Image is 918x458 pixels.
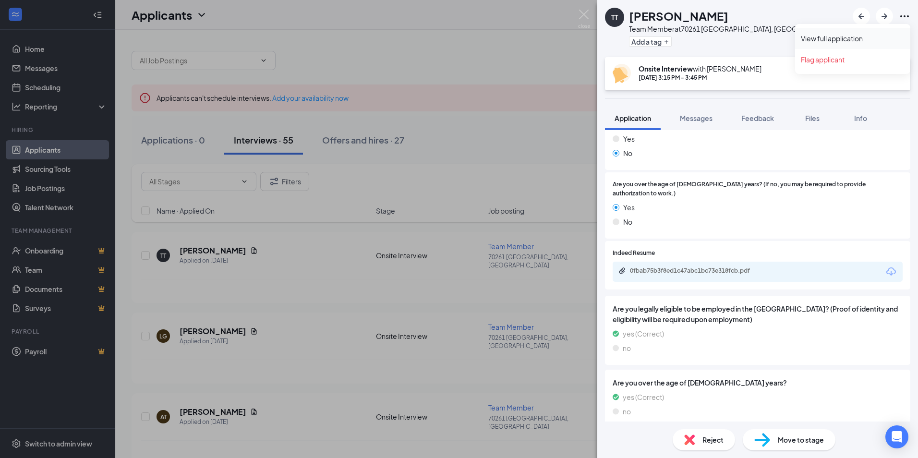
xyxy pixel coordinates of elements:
[879,11,890,22] svg: ArrowRight
[899,11,910,22] svg: Ellipses
[618,267,774,276] a: Paperclip0fbab75b3f8ed1c47abc1bc73e318fcb.pdf
[613,180,903,198] span: Are you over the age of [DEMOGRAPHIC_DATA] years? (If no, you may be required to provide authoriz...
[623,202,635,213] span: Yes
[856,11,867,22] svg: ArrowLeftNew
[618,267,626,275] svg: Paperclip
[778,434,824,445] span: Move to stage
[854,114,867,122] span: Info
[623,133,635,144] span: Yes
[629,36,672,47] button: PlusAdd a tag
[615,114,651,122] span: Application
[741,114,774,122] span: Feedback
[611,12,618,22] div: TT
[639,64,761,73] div: with [PERSON_NAME]
[885,425,908,448] div: Open Intercom Messenger
[630,267,764,275] div: 0fbab75b3f8ed1c47abc1bc73e318fcb.pdf
[623,148,632,158] span: No
[680,114,713,122] span: Messages
[885,266,897,277] svg: Download
[613,303,903,325] span: Are you legally eligible to be employed in the [GEOGRAPHIC_DATA]? (Proof of identity and eligibil...
[613,249,655,258] span: Indeed Resume
[876,8,893,25] button: ArrowRight
[639,73,761,82] div: [DATE] 3:15 PM - 3:45 PM
[623,406,631,417] span: no
[623,217,632,227] span: No
[629,8,728,24] h1: [PERSON_NAME]
[801,34,905,43] a: View full application
[702,434,724,445] span: Reject
[623,343,631,353] span: no
[853,8,870,25] button: ArrowLeftNew
[629,24,844,34] div: Team Member at 70261 [GEOGRAPHIC_DATA], [GEOGRAPHIC_DATA]
[639,64,693,73] b: Onsite Interview
[623,392,664,402] span: yes (Correct)
[805,114,820,122] span: Files
[613,377,903,388] span: Are you over the age of [DEMOGRAPHIC_DATA] years?
[623,328,664,339] span: yes (Correct)
[664,39,669,45] svg: Plus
